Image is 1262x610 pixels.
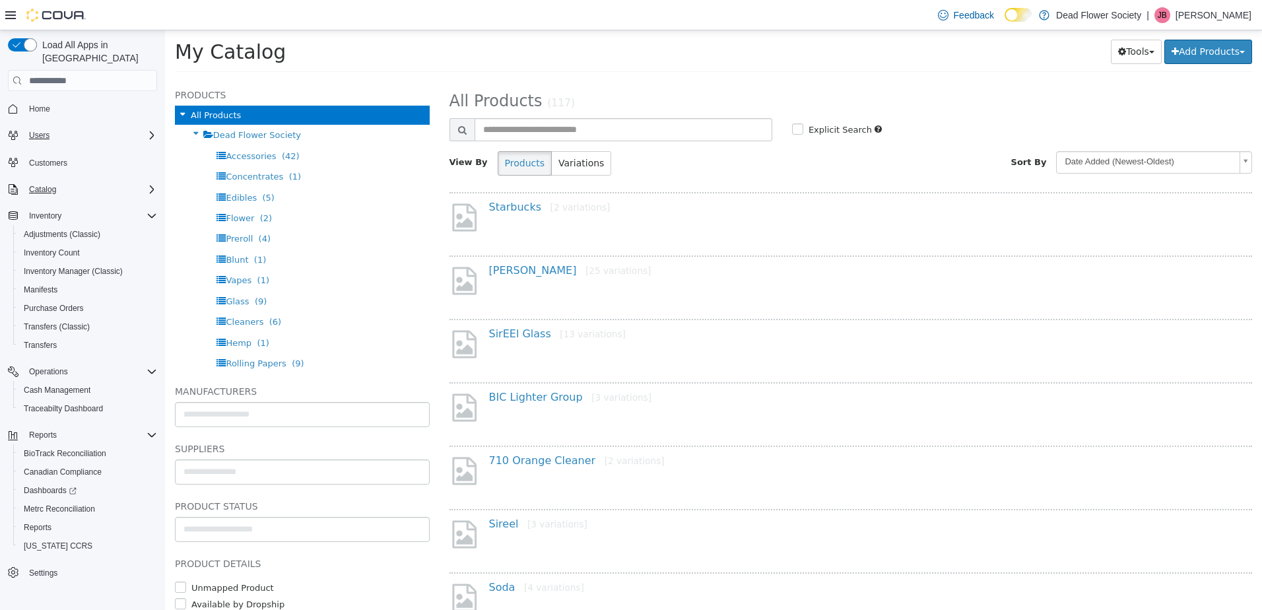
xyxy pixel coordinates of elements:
label: Available by Dropship [23,568,119,581]
span: Customers [29,158,67,168]
button: Transfers (Classic) [13,318,162,336]
small: [4 variations] [359,552,419,562]
button: Reports [3,426,162,444]
span: Blunt [61,224,83,234]
span: (4) [94,203,106,213]
span: Transfers (Classic) [24,322,90,332]
span: Sort By [846,127,882,137]
span: Operations [29,366,68,377]
span: Catalog [29,184,56,195]
span: Cleaners [61,287,98,296]
small: [2 variations] [385,172,446,182]
span: Cash Management [18,382,157,398]
button: Purchase Orders [13,299,162,318]
img: missing-image.png [284,551,314,584]
button: Canadian Compliance [13,463,162,481]
span: (9) [90,266,102,276]
button: Catalog [24,182,61,197]
span: Dead Flower Society [48,100,136,110]
span: Washington CCRS [18,538,157,554]
button: Cash Management [13,381,162,399]
span: Purchase Orders [24,303,84,314]
button: Products [333,121,387,145]
span: Transfers [24,340,57,351]
span: Inventory Count [24,248,80,258]
span: Adjustments (Classic) [18,226,157,242]
a: Transfers [18,337,62,353]
button: [US_STATE] CCRS [13,537,162,555]
a: Metrc Reconciliation [18,501,100,517]
button: Users [3,126,162,145]
img: missing-image.png [284,488,314,520]
button: Variations [386,121,446,145]
input: Dark Mode [1005,8,1032,22]
span: Inventory Manager (Classic) [24,266,123,277]
a: Sireel[3 variations] [324,487,422,500]
small: [3 variations] [362,489,422,499]
span: Date Added (Newest-Oldest) [892,121,1069,142]
span: Cash Management [24,385,90,395]
span: (42) [117,121,135,131]
a: BioTrack Reconciliation [18,446,112,461]
span: Traceabilty Dashboard [18,401,157,417]
button: Inventory Count [13,244,162,262]
span: Flower [61,183,89,193]
a: Starbucks[2 variations] [324,170,446,183]
span: (5) [97,162,109,172]
a: Date Added (Newest-Oldest) [891,121,1087,143]
a: Soda[4 variations] [324,551,419,563]
span: Operations [24,364,157,380]
span: Reports [24,522,51,533]
button: Reports [13,518,162,537]
span: Transfers (Classic) [18,319,157,335]
span: Users [29,130,50,141]
button: Transfers [13,336,162,355]
span: My Catalog [10,10,121,33]
span: (1) [92,308,104,318]
span: Metrc Reconciliation [18,501,157,517]
a: Home [24,101,55,117]
span: Home [29,104,50,114]
span: Adjustments (Classic) [24,229,100,240]
span: Home [24,100,157,117]
span: (1) [124,141,136,151]
span: Dashboards [18,483,157,498]
h5: Manufacturers [10,353,265,369]
div: Jamie Bowen [1154,7,1170,23]
span: Metrc Reconciliation [24,504,95,514]
img: missing-image.png [284,298,314,330]
button: Tools [946,9,997,34]
span: Feedback [954,9,994,22]
span: (9) [127,328,139,338]
span: Inventory Count [18,245,157,261]
p: [PERSON_NAME] [1176,7,1251,23]
a: Inventory Count [18,245,85,261]
span: Reports [29,430,57,440]
span: Load All Apps in [GEOGRAPHIC_DATA] [37,38,157,65]
span: Users [24,127,157,143]
span: All Products [284,61,378,80]
button: Add Products [999,9,1087,34]
small: [3 variations] [426,362,486,372]
a: Transfers (Classic) [18,319,95,335]
a: Dashboards [13,481,162,500]
img: missing-image.png [284,424,314,457]
button: Reports [24,427,62,443]
button: Inventory Manager (Classic) [13,262,162,281]
span: Traceabilty Dashboard [24,403,103,414]
span: (6) [104,287,116,296]
small: [25 variations] [420,235,486,246]
button: Catalog [3,180,162,199]
span: (2) [95,183,107,193]
span: Preroll [61,203,88,213]
span: Manifests [18,282,157,298]
span: (1) [89,224,101,234]
p: | [1146,7,1149,23]
span: Inventory [24,208,157,224]
a: Adjustments (Classic) [18,226,106,242]
span: BioTrack Reconciliation [24,448,106,459]
span: View By [284,127,323,137]
img: Cova [26,9,86,22]
button: Home [3,99,162,118]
